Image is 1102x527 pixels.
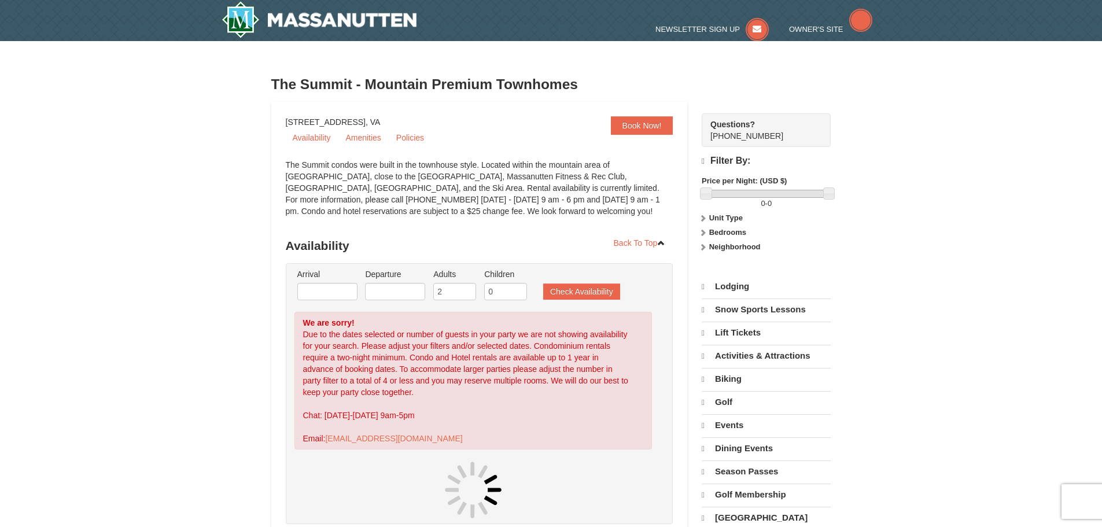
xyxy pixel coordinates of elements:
label: - [702,198,831,209]
a: Activities & Attractions [702,345,831,367]
strong: Price per Night: (USD $) [702,176,787,185]
a: Massanutten Resort [222,1,417,38]
label: Arrival [297,268,357,280]
a: Season Passes [702,460,831,482]
a: [EMAIL_ADDRESS][DOMAIN_NAME] [325,434,462,443]
a: Back To Top [606,234,673,252]
span: 0 [768,199,772,208]
h4: Filter By: [702,156,831,167]
a: Events [702,414,831,436]
a: Newsletter Sign Up [655,25,769,34]
span: 0 [761,199,765,208]
a: Policies [389,129,431,146]
a: Lift Tickets [702,322,831,344]
label: Adults [433,268,476,280]
strong: Neighborhood [709,242,761,251]
a: Snow Sports Lessons [702,298,831,320]
img: spinner.gif [444,461,502,519]
label: Children [484,268,527,280]
a: Owner's Site [789,25,872,34]
strong: Questions? [710,120,755,129]
a: Golf Membership [702,484,831,506]
label: Departure [365,268,425,280]
strong: Bedrooms [709,228,746,237]
h3: Availability [286,234,673,257]
span: [PHONE_NUMBER] [710,119,810,141]
img: Massanutten Resort Logo [222,1,417,38]
a: Availability [286,129,338,146]
strong: We are sorry! [303,318,355,327]
a: Book Now! [611,116,673,135]
span: Newsletter Sign Up [655,25,740,34]
strong: Unit Type [709,213,743,222]
span: Owner's Site [789,25,843,34]
button: Check Availability [543,283,620,300]
a: Biking [702,368,831,390]
a: Golf [702,391,831,413]
a: Dining Events [702,437,831,459]
h3: The Summit - Mountain Premium Townhomes [271,73,831,96]
a: Lodging [702,276,831,297]
a: Amenities [338,129,388,146]
div: Due to the dates selected or number of guests in your party we are not showing availability for y... [294,312,653,449]
div: The Summit condos were built in the townhouse style. Located within the mountain area of [GEOGRAP... [286,159,673,229]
